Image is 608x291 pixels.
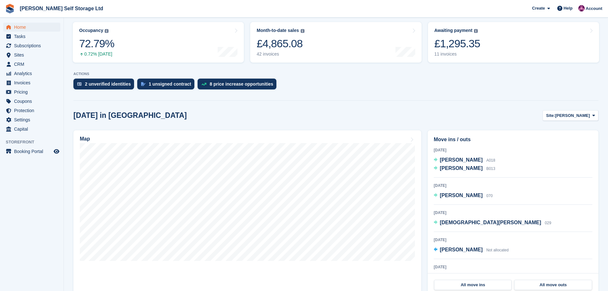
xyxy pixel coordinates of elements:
img: icon-info-grey-7440780725fd019a000dd9b08b2336e03edf1995a4989e88bcd33f0948082b44.svg [474,29,478,33]
span: [PERSON_NAME] [440,247,483,252]
div: Awaiting payment [434,28,473,33]
a: [PERSON_NAME] A018 [434,156,495,165]
a: All move outs [514,280,592,290]
div: 1 unsigned contract [149,81,191,87]
span: Account [586,5,602,12]
a: [PERSON_NAME] Not allocated [434,246,509,254]
span: Pricing [14,88,52,96]
a: Month-to-date sales £4,865.08 42 invoices [250,22,421,63]
span: [PERSON_NAME] [440,165,483,171]
a: Occupancy 72.79% 0.72% [DATE] [73,22,244,63]
span: Create [532,5,545,11]
div: 8 price increase opportunities [210,81,273,87]
span: A018 [486,158,495,163]
img: price_increase_opportunities-93ffe204e8149a01c8c9dc8f82e8f89637d9d84a8eef4429ea346261dce0b2c0.svg [201,83,206,86]
a: menu [3,106,60,115]
div: [DATE] [434,147,592,153]
div: [DATE] [434,210,592,216]
span: B013 [486,166,495,171]
p: ACTIONS [73,72,598,76]
h2: Move ins / outs [434,136,592,143]
div: £1,295.35 [434,37,480,50]
a: [PERSON_NAME] 070 [434,192,493,200]
span: Invoices [14,78,52,87]
h2: Map [80,136,90,142]
img: contract_signature_icon-13c848040528278c33f63329250d36e43548de30e8caae1d1a13099fd9432cc5.svg [141,82,146,86]
a: menu [3,125,60,134]
a: [DEMOGRAPHIC_DATA][PERSON_NAME] 029 [434,219,551,227]
a: [PERSON_NAME] B013 [434,165,495,173]
span: Site: [546,112,555,119]
div: Occupancy [79,28,103,33]
span: Settings [14,115,52,124]
span: [PERSON_NAME] [440,193,483,198]
div: 11 invoices [434,51,480,57]
span: Coupons [14,97,52,106]
div: £4,865.08 [257,37,304,50]
img: icon-info-grey-7440780725fd019a000dd9b08b2336e03edf1995a4989e88bcd33f0948082b44.svg [301,29,304,33]
span: Analytics [14,69,52,78]
a: 1 unsigned contract [137,79,198,93]
div: 42 invoices [257,51,304,57]
img: Lydia Wild [578,5,585,11]
a: menu [3,50,60,59]
div: Month-to-date sales [257,28,299,33]
a: All move ins [434,280,512,290]
h2: [DATE] in [GEOGRAPHIC_DATA] [73,111,187,120]
a: menu [3,147,60,156]
span: Not allocated [486,248,509,252]
div: 2 unverified identities [85,81,131,87]
div: [DATE] [434,183,592,188]
span: [DEMOGRAPHIC_DATA][PERSON_NAME] [440,220,541,225]
a: 8 price increase opportunities [198,79,280,93]
a: menu [3,23,60,32]
img: icon-info-grey-7440780725fd019a000dd9b08b2336e03edf1995a4989e88bcd33f0948082b44.svg [105,29,109,33]
span: Capital [14,125,52,134]
span: Booking Portal [14,147,52,156]
a: menu [3,41,60,50]
a: menu [3,88,60,96]
span: [PERSON_NAME] [555,112,590,119]
img: stora-icon-8386f47178a22dfd0bd8f6a31ec36ba5ce8667c1dd55bd0f319d3a0aa187defe.svg [5,4,15,13]
span: Protection [14,106,52,115]
a: menu [3,60,60,69]
span: 029 [545,221,551,225]
a: menu [3,97,60,106]
div: 0.72% [DATE] [79,51,114,57]
span: 070 [486,194,493,198]
a: menu [3,32,60,41]
span: Subscriptions [14,41,52,50]
a: menu [3,69,60,78]
img: verify_identity-adf6edd0f0f0b5bbfe63781bf79b02c33cf7c696d77639b501bdc392416b5a36.svg [77,82,82,86]
div: 72.79% [79,37,114,50]
a: Preview store [53,148,60,155]
a: [PERSON_NAME] Self Storage Ltd [17,3,106,14]
span: Tasks [14,32,52,41]
span: Help [564,5,573,11]
div: [DATE] [434,237,592,243]
a: 2 unverified identities [73,79,137,93]
span: [PERSON_NAME] [440,157,483,163]
div: [DATE] [434,264,592,270]
a: Awaiting payment £1,295.35 11 invoices [428,22,599,63]
span: Storefront [6,139,64,145]
span: Sites [14,50,52,59]
a: menu [3,78,60,87]
span: CRM [14,60,52,69]
a: menu [3,115,60,124]
button: Site: [PERSON_NAME] [543,110,598,121]
span: Home [14,23,52,32]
